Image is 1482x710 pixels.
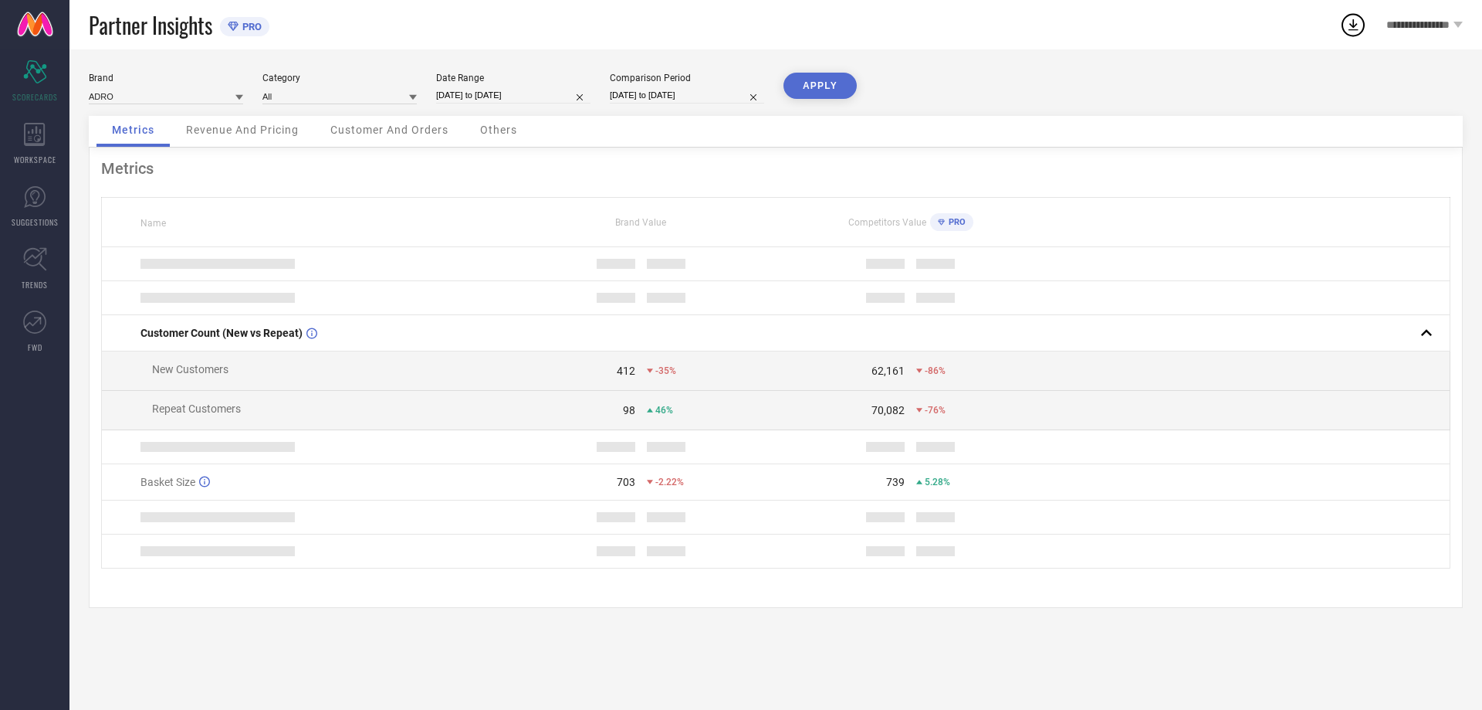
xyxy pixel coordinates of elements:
div: 98 [623,404,635,416]
span: -2.22% [655,477,684,487]
span: -76% [925,405,946,416]
span: Repeat Customers [152,403,241,415]
input: Select date range [436,87,590,104]
span: Brand Value [615,217,666,228]
span: Others [480,124,517,136]
span: Customer And Orders [330,124,448,136]
span: WORKSPACE [14,154,56,165]
span: 5.28% [925,477,950,487]
span: SUGGESTIONS [12,216,59,228]
span: PRO [239,21,262,32]
div: 62,161 [871,365,905,377]
span: -35% [655,365,676,376]
span: -86% [925,365,946,376]
div: Comparison Period [610,73,764,83]
div: Open download list [1339,11,1367,39]
div: Category [262,73,417,83]
button: APPLY [783,73,857,99]
div: 70,082 [871,404,905,416]
span: Metrics [112,124,154,136]
div: Brand [89,73,243,83]
span: Name [140,218,166,229]
span: SCORECARDS [12,91,58,103]
div: 739 [886,476,905,488]
span: Basket Size [140,476,195,488]
input: Select comparison period [610,87,764,104]
div: Date Range [436,73,590,83]
span: PRO [945,217,966,227]
span: Customer Count (New vs Repeat) [140,327,303,339]
div: Metrics [101,159,1450,178]
span: TRENDS [22,279,48,290]
div: 412 [617,365,635,377]
div: 703 [617,476,635,488]
span: Partner Insights [89,9,212,41]
span: Competitors Value [848,217,926,228]
span: 46% [655,405,673,416]
span: FWD [28,341,42,353]
span: Revenue And Pricing [186,124,299,136]
span: New Customers [152,363,228,375]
